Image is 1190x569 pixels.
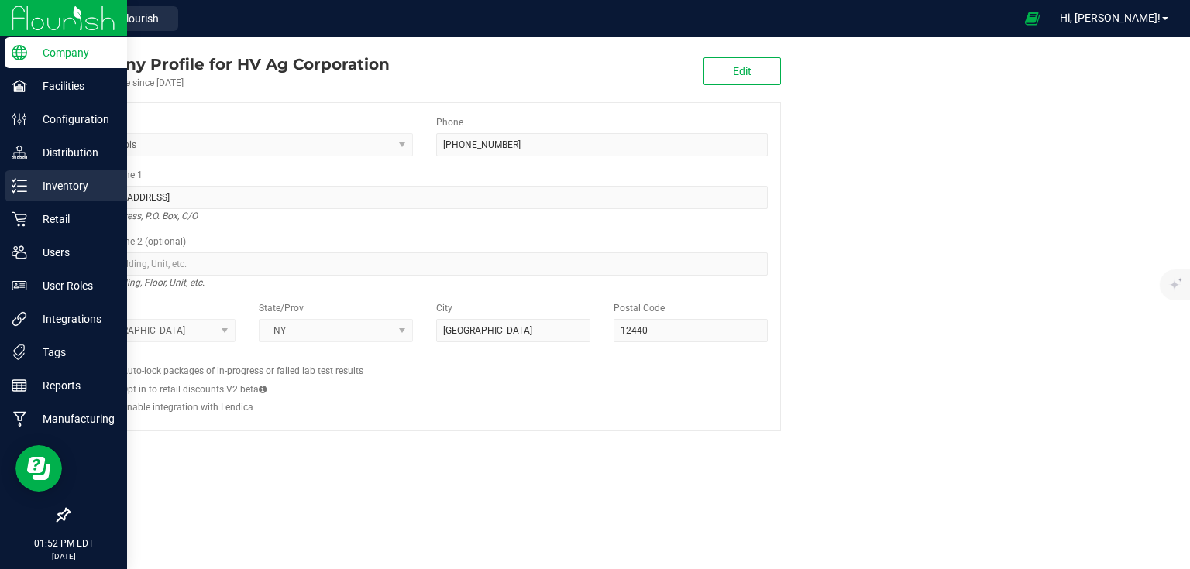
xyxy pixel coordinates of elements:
[27,276,120,295] p: User Roles
[27,243,120,262] p: Users
[614,301,665,315] label: Postal Code
[81,273,205,292] i: Suite, Building, Floor, Unit, etc.
[12,378,27,393] inline-svg: Reports
[259,301,304,315] label: State/Prov
[436,319,590,342] input: City
[27,210,120,228] p: Retail
[12,245,27,260] inline-svg: Users
[436,133,768,156] input: (123) 456-7890
[12,178,27,194] inline-svg: Inventory
[12,344,27,360] inline-svg: Tags
[12,145,27,160] inline-svg: Distribution
[614,319,768,342] input: Postal Code
[12,211,27,227] inline-svg: Retail
[27,376,120,395] p: Reports
[436,115,463,129] label: Phone
[122,364,363,378] label: Auto-lock packages of in-progress or failed lab test results
[12,411,27,427] inline-svg: Manufacturing
[27,343,120,362] p: Tags
[27,77,120,95] p: Facilities
[81,186,768,209] input: Address
[68,76,390,90] div: Account active since [DATE]
[12,78,27,94] inline-svg: Facilities
[12,111,27,127] inline-svg: Configuration
[81,252,768,276] input: Suite, Building, Unit, etc.
[27,177,120,195] p: Inventory
[68,53,390,76] div: HV Ag Corporation
[733,65,751,77] span: Edit
[122,400,253,414] label: Enable integration with Lendica
[122,382,267,396] label: Opt in to retail discounts V2 beta
[15,445,62,492] iframe: Resource center
[436,301,452,315] label: City
[12,45,27,60] inline-svg: Company
[1060,12,1161,24] span: Hi, [PERSON_NAME]!
[7,550,120,562] p: [DATE]
[703,57,781,85] button: Edit
[7,536,120,550] p: 01:52 PM EDT
[27,43,120,62] p: Company
[81,207,198,225] i: Street address, P.O. Box, C/O
[27,310,120,328] p: Integrations
[1015,3,1050,33] span: Open Ecommerce Menu
[27,410,120,428] p: Manufacturing
[81,235,186,249] label: Address Line 2 (optional)
[12,278,27,293] inline-svg: User Roles
[27,110,120,129] p: Configuration
[12,311,27,327] inline-svg: Integrations
[81,354,768,364] h2: Configs
[27,143,120,162] p: Distribution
